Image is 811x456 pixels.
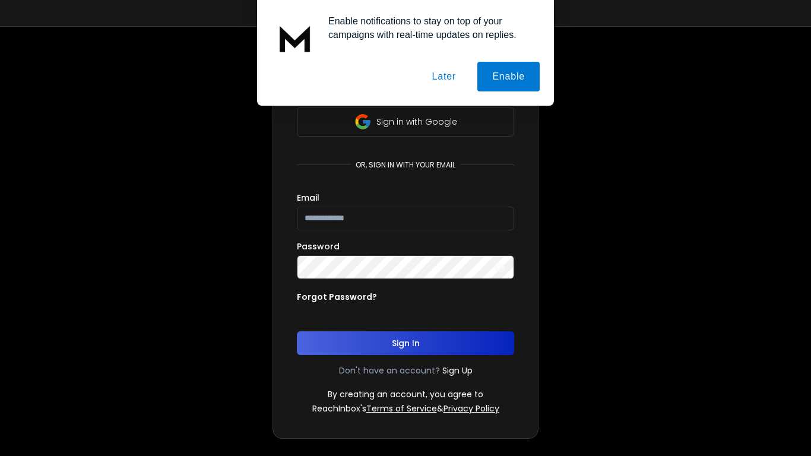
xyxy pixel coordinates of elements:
p: Sign in with Google [376,116,457,128]
label: Email [297,194,319,202]
button: Sign In [297,331,514,355]
div: Enable notifications to stay on top of your campaigns with real-time updates on replies. [319,14,540,42]
button: Later [417,62,470,91]
button: Enable [477,62,540,91]
button: Sign in with Google [297,107,514,137]
p: ReachInbox's & [312,403,499,414]
p: By creating an account, you agree to [328,388,483,400]
img: notification icon [271,14,319,62]
a: Terms of Service [366,403,437,414]
p: or, sign in with your email [351,160,460,170]
a: Sign Up [442,365,473,376]
label: Password [297,242,340,251]
a: Privacy Policy [443,403,499,414]
p: Forgot Password? [297,291,377,303]
p: Don't have an account? [339,365,440,376]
